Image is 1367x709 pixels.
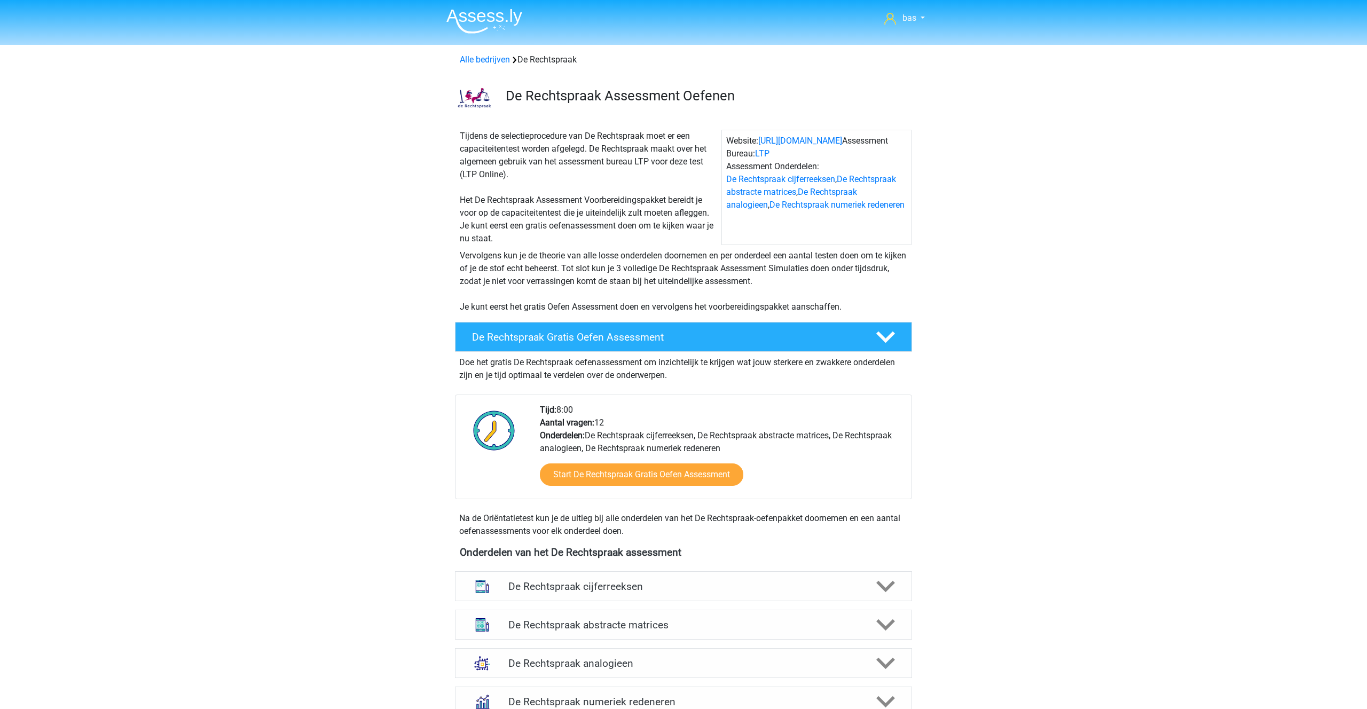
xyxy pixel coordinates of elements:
b: Aantal vragen: [540,417,594,428]
img: Assessly [446,9,522,34]
span: bas [902,13,916,23]
a: De Rechtspraak Gratis Oefen Assessment [451,322,916,352]
a: De Rechtspraak cijferreeksen [726,174,835,184]
a: cijferreeksen De Rechtspraak cijferreeksen [451,571,916,601]
img: analogieen [468,649,496,677]
div: Na de Oriëntatietest kun je de uitleg bij alle onderdelen van het De Rechtspraak-oefenpakket door... [455,512,912,538]
div: Tijdens de selectieprocedure van De Rechtspraak moet er een capaciteitentest worden afgelegd. De ... [455,130,721,245]
a: LTP [755,148,769,159]
a: Alle bedrijven [460,54,510,65]
a: [URL][DOMAIN_NAME] [758,136,842,146]
h4: De Rechtspraak Gratis Oefen Assessment [472,331,859,343]
div: De Rechtspraak [455,53,912,66]
h4: De Rechtspraak numeriek redeneren [508,696,858,708]
h4: De Rechtspraak abstracte matrices [508,619,858,631]
h4: De Rechtspraak analogieen [508,657,858,669]
div: Doe het gratis De Rechtspraak oefenassessment om inzichtelijk te krijgen wat jouw sterkere en zwa... [455,352,912,382]
img: cijferreeksen [468,572,496,600]
div: Website: Assessment Bureau: Assessment Onderdelen: , , , [721,130,912,245]
img: Klok [467,404,521,457]
b: Onderdelen: [540,430,585,440]
a: abstracte matrices De Rechtspraak abstracte matrices [451,610,916,640]
h4: Onderdelen van het De Rechtspraak assessment [460,546,907,558]
a: analogieen De Rechtspraak analogieen [451,648,916,678]
b: Tijd: [540,405,556,415]
div: 8:00 12 De Rechtspraak cijferreeksen, De Rechtspraak abstracte matrices, De Rechtspraak analogiee... [532,404,911,499]
div: Vervolgens kun je de theorie van alle losse onderdelen doornemen en per onderdeel een aantal test... [455,249,912,313]
h4: De Rechtspraak cijferreeksen [508,580,858,593]
a: De Rechtspraak numeriek redeneren [769,200,905,210]
h3: De Rechtspraak Assessment Oefenen [506,88,904,104]
a: Start De Rechtspraak Gratis Oefen Assessment [540,463,743,486]
img: abstracte matrices [468,611,496,639]
a: bas [880,12,929,25]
